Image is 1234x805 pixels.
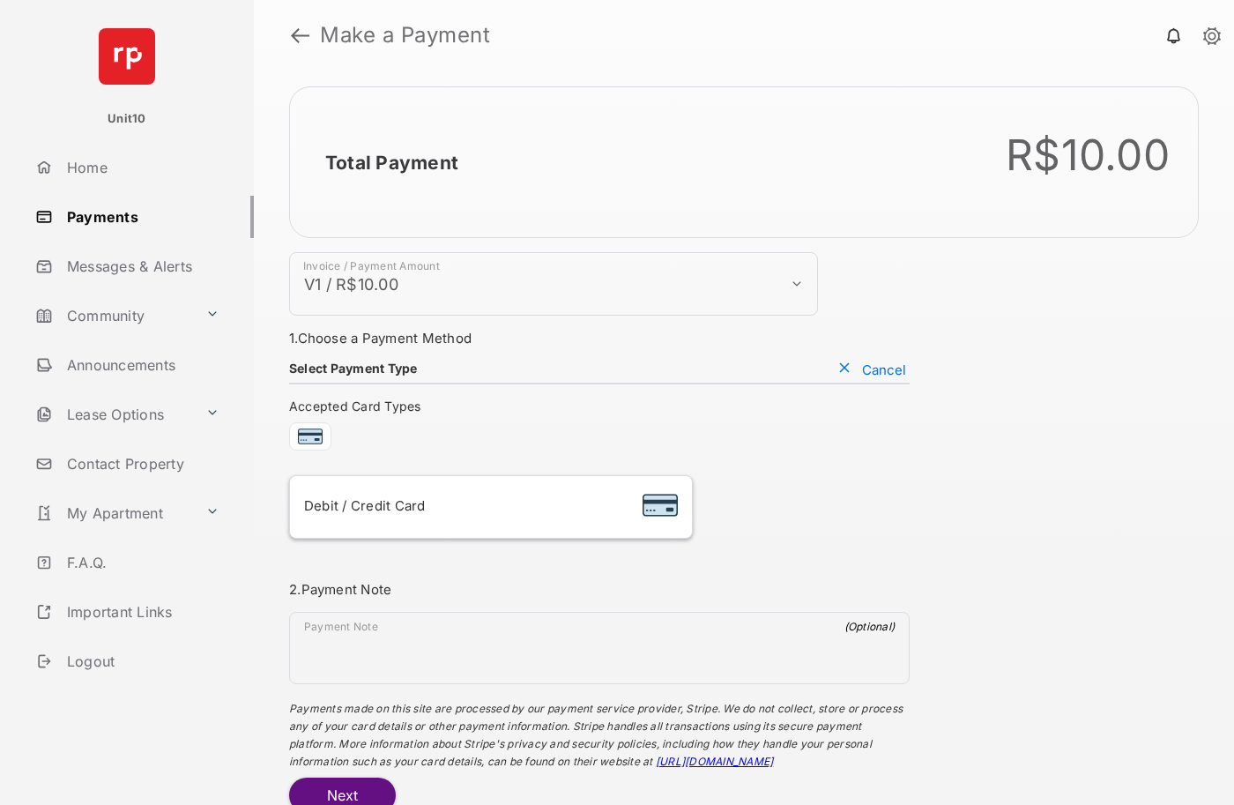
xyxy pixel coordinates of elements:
h2: Total Payment [325,152,458,174]
button: Cancel [834,361,910,378]
a: My Apartment [28,492,198,534]
a: Community [28,294,198,337]
h4: Select Payment Type [289,361,418,376]
a: Lease Options [28,393,198,436]
span: Accepted Card Types [289,399,428,414]
a: Messages & Alerts [28,245,254,287]
a: Contact Property [28,443,254,485]
a: Announcements [28,344,254,386]
a: Payments [28,196,254,238]
h3: 1. Choose a Payment Method [289,330,910,347]
a: F.A.Q. [28,541,254,584]
a: Important Links [28,591,227,633]
div: R$10.00 [1006,130,1170,181]
a: Logout [28,640,254,682]
h3: 2. Payment Note [289,581,910,598]
img: svg+xml;base64,PHN2ZyB4bWxucz0iaHR0cDovL3d3dy53My5vcmcvMjAwMC9zdmciIHdpZHRoPSI2NCIgaGVpZ2h0PSI2NC... [99,28,155,85]
a: Home [28,146,254,189]
span: Payments made on this site are processed by our payment service provider, Stripe. We do not colle... [289,702,903,768]
p: Unit10 [108,110,146,128]
strong: Make a Payment [320,25,490,46]
a: [URL][DOMAIN_NAME] [656,755,773,768]
span: Debit / Credit Card [304,497,426,514]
